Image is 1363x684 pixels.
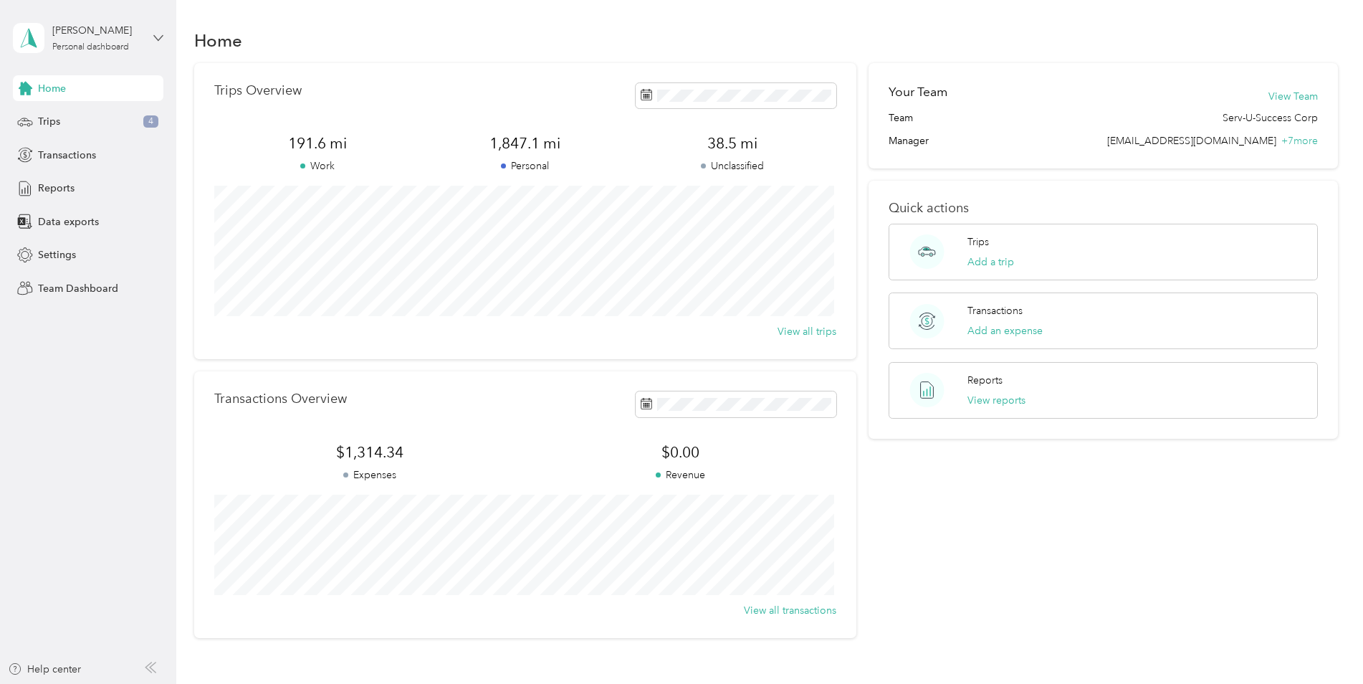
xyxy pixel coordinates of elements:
[1281,135,1318,147] span: + 7 more
[1268,89,1318,104] button: View Team
[38,114,60,129] span: Trips
[967,255,1014,270] button: Add a trip
[38,81,66,96] span: Home
[1107,135,1276,147] span: [EMAIL_ADDRESS][DOMAIN_NAME]
[629,133,836,153] span: 38.5 mi
[967,303,1023,318] p: Transactions
[889,201,1318,216] p: Quick actions
[214,467,525,483] p: Expenses
[889,133,929,148] span: Manager
[143,115,158,128] span: 4
[1283,604,1363,684] iframe: Everlance-gr Chat Button Frame
[214,83,302,98] p: Trips Overview
[525,467,836,483] p: Revenue
[52,43,129,52] div: Personal dashboard
[214,391,347,407] p: Transactions Overview
[744,603,836,618] button: View all transactions
[889,110,913,125] span: Team
[38,281,118,296] span: Team Dashboard
[52,23,142,38] div: [PERSON_NAME]
[8,662,81,677] button: Help center
[214,442,525,462] span: $1,314.34
[967,323,1043,338] button: Add an expense
[214,133,421,153] span: 191.6 mi
[194,33,242,48] h1: Home
[629,158,836,174] p: Unclassified
[967,393,1025,408] button: View reports
[38,214,99,229] span: Data exports
[421,133,628,153] span: 1,847.1 mi
[38,148,96,163] span: Transactions
[778,324,836,339] button: View all trips
[967,373,1003,388] p: Reports
[967,234,989,250] p: Trips
[38,247,76,262] span: Settings
[214,158,421,174] p: Work
[421,158,628,174] p: Personal
[38,181,75,196] span: Reports
[1223,110,1318,125] span: Serv-U-Success Corp
[525,442,836,462] span: $0.00
[889,83,947,101] h2: Your Team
